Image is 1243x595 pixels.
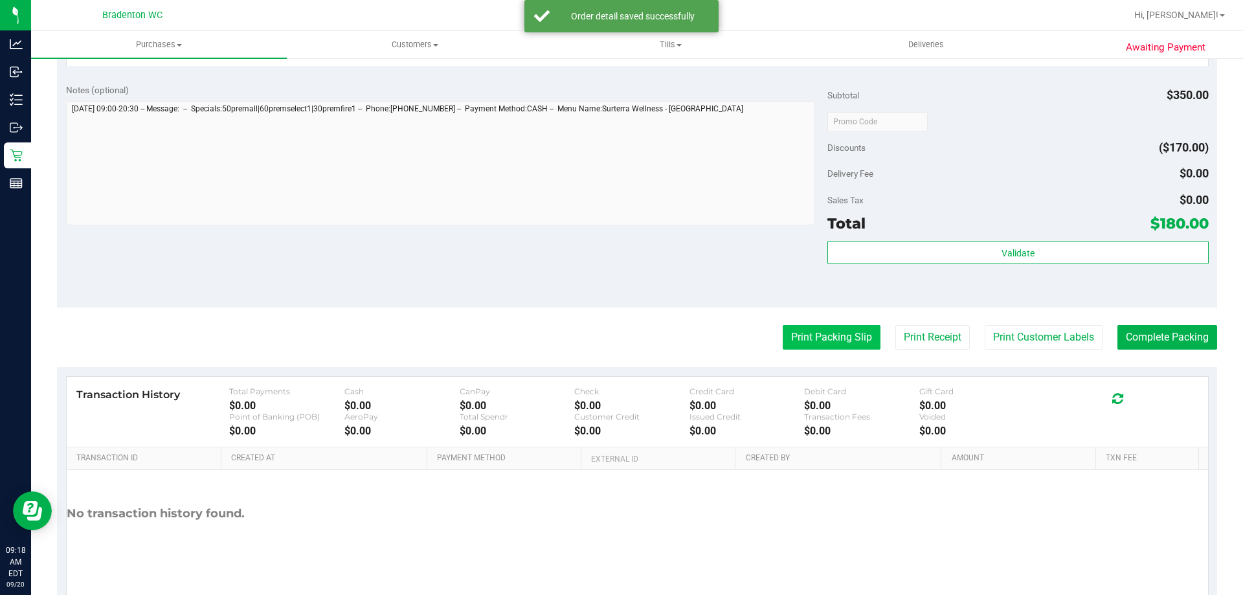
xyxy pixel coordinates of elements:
span: $0.00 [1180,166,1209,180]
inline-svg: Outbound [10,121,23,134]
iframe: Resource center [13,491,52,530]
div: $0.00 [804,425,919,437]
input: Promo Code [827,112,928,131]
span: $180.00 [1150,214,1209,232]
span: Awaiting Payment [1126,40,1205,55]
div: $0.00 [460,425,575,437]
div: Total Payments [229,387,344,396]
button: Print Packing Slip [783,325,880,350]
inline-svg: Analytics [10,38,23,51]
div: Voided [919,412,1035,421]
div: AeroPay [344,412,460,421]
div: Customer Credit [574,412,689,421]
inline-svg: Inventory [10,93,23,106]
div: Check [574,387,689,396]
a: Deliveries [798,31,1054,58]
a: Payment Method [437,453,576,464]
div: Issued Credit [689,412,805,421]
div: Gift Card [919,387,1035,396]
span: Sales Tax [827,195,864,205]
div: No transaction history found. [67,470,245,557]
span: Customers [287,39,542,51]
div: $0.00 [574,399,689,412]
a: Created By [746,453,936,464]
inline-svg: Retail [10,149,23,162]
span: $0.00 [1180,193,1209,207]
span: $350.00 [1167,88,1209,102]
div: Point of Banking (POB) [229,412,344,421]
a: Amount [952,453,1091,464]
inline-svg: Inbound [10,65,23,78]
div: $0.00 [689,425,805,437]
a: Txn Fee [1106,453,1193,464]
span: Notes (optional) [66,85,129,95]
span: Purchases [31,39,287,51]
div: Transaction Fees [804,412,919,421]
span: Deliveries [891,39,961,51]
div: $0.00 [460,399,575,412]
button: Complete Packing [1117,325,1217,350]
a: Customers [287,31,543,58]
span: Bradenton WC [102,10,162,21]
span: Subtotal [827,90,859,100]
button: Validate [827,241,1208,264]
div: CanPay [460,387,575,396]
span: ($170.00) [1159,140,1209,154]
div: Credit Card [689,387,805,396]
span: Total [827,214,866,232]
div: $0.00 [689,399,805,412]
span: Discounts [827,136,866,159]
th: External ID [581,447,735,471]
a: Tills [543,31,798,58]
div: $0.00 [344,399,460,412]
div: $0.00 [919,399,1035,412]
span: Delivery Fee [827,168,873,179]
a: Transaction ID [76,453,216,464]
span: Validate [1002,248,1035,258]
inline-svg: Reports [10,177,23,190]
div: $0.00 [229,425,344,437]
a: Purchases [31,31,287,58]
div: Debit Card [804,387,919,396]
div: $0.00 [229,399,344,412]
button: Print Customer Labels [985,325,1103,350]
div: Order detail saved successfully [557,10,709,23]
p: 09:18 AM EDT [6,544,25,579]
div: $0.00 [804,399,919,412]
div: $0.00 [919,425,1035,437]
p: 09/20 [6,579,25,589]
a: Created At [231,453,421,464]
button: Print Receipt [895,325,970,350]
span: Hi, [PERSON_NAME]! [1134,10,1218,20]
span: Tills [543,39,798,51]
div: $0.00 [574,425,689,437]
div: Total Spendr [460,412,575,421]
div: $0.00 [344,425,460,437]
div: Cash [344,387,460,396]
